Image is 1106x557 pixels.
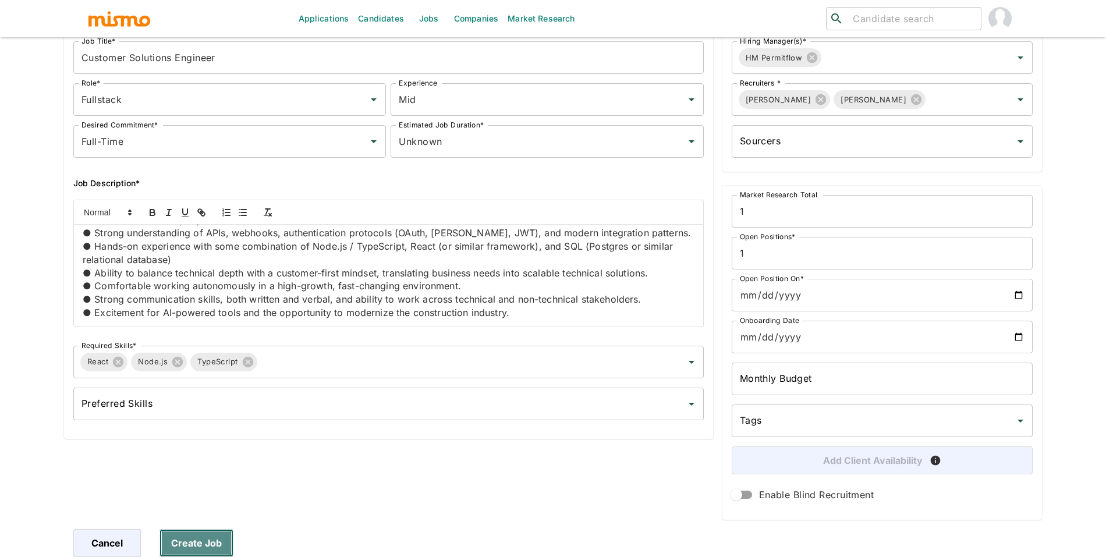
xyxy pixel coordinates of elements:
[1012,413,1029,429] button: Open
[190,355,244,368] span: TypeScript
[83,226,694,240] p: ● Strong understanding of APIs, webhooks, authentication protocols (OAuth, [PERSON_NAME], JWT), a...
[81,78,100,88] label: Role*
[740,315,799,325] label: Onboarding Date
[739,48,822,67] div: HM Permitflow
[740,78,781,88] label: Recruiters *
[988,7,1012,30] img: Maria Lujan Ciommo
[366,133,382,150] button: Open
[683,396,700,412] button: Open
[739,51,810,65] span: HM Permitflow
[1012,91,1029,108] button: Open
[83,293,694,306] p: ● Strong communication skills, both written and verbal, and ability to work across technical and ...
[740,274,804,283] label: Open Position On*
[73,529,141,557] button: Cancel
[81,36,116,46] label: Job Title*
[834,93,913,107] span: [PERSON_NAME]
[83,279,694,293] p: ● Comfortable working autonomously in a high-growth, fast-changing environment.
[81,340,137,350] label: Required Skills*
[366,91,382,108] button: Open
[73,176,704,190] h6: Job Description*
[87,10,151,27] img: logo
[1012,133,1029,150] button: Open
[930,455,941,466] span: Add availability after creating the job
[83,306,694,320] p: ● Excitement for AI-powered tools and the opportunity to modernize the construction industry.
[1012,49,1029,66] button: Open
[83,267,694,280] p: ● Ability to balance technical depth with a customer-first mindset, translating business needs in...
[131,355,175,368] span: Node.js
[81,120,158,130] label: Desired Commitment*
[740,36,806,46] label: Hiring Manager(s)*
[759,487,874,503] span: Enable Blind Recruitment
[740,190,817,200] label: Market Research Total
[83,240,694,266] p: ● Hands-on experience with some combination of Node.js / TypeScript, React (or similar framework)...
[80,353,127,371] div: React
[159,529,233,557] button: Create Job
[80,355,115,368] span: React
[739,90,831,109] div: [PERSON_NAME]
[740,232,796,242] label: Open Positions*
[683,354,700,370] button: Open
[399,120,484,130] label: Estimated Job Duration*
[683,133,700,150] button: Open
[848,10,976,27] input: Candidate search
[131,353,187,371] div: Node.js
[399,78,437,88] label: Experience
[683,91,700,108] button: Open
[739,93,818,107] span: [PERSON_NAME]
[190,353,257,371] div: TypeScript
[834,90,926,109] div: [PERSON_NAME]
